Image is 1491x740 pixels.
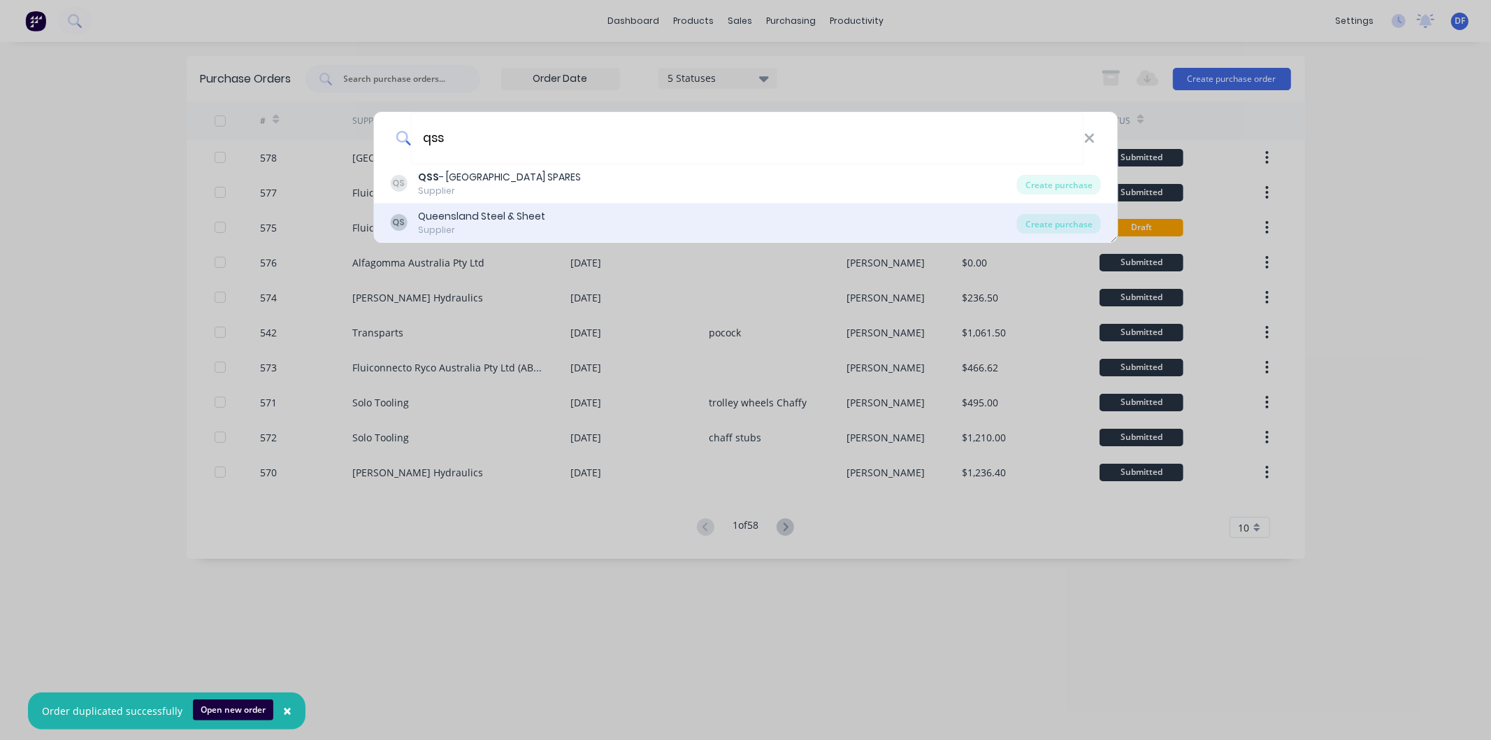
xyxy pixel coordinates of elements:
[411,112,1084,164] input: Enter a supplier name to create a new order...
[418,224,545,236] div: Supplier
[390,175,407,192] div: QS
[1017,175,1101,194] div: Create purchase
[42,704,182,718] div: Order duplicated successfully
[418,170,581,185] div: - [GEOGRAPHIC_DATA] SPARES
[1017,214,1101,234] div: Create purchase
[269,695,305,728] button: Close
[418,209,545,224] div: Queensland Steel & Sheet
[193,699,273,720] button: Open new order
[418,185,581,197] div: Supplier
[418,170,439,184] b: QSS
[283,701,291,720] span: ×
[390,214,407,231] div: QS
